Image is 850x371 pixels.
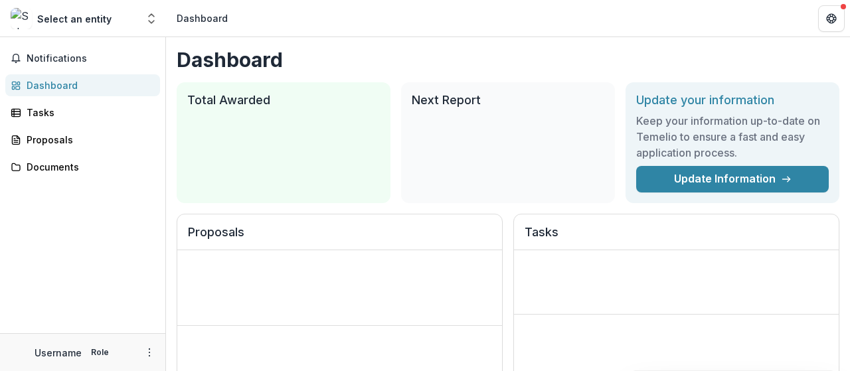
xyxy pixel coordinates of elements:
[5,102,160,123] a: Tasks
[27,78,149,92] div: Dashboard
[35,346,82,360] p: Username
[177,48,839,72] h1: Dashboard
[87,346,113,358] p: Role
[141,344,157,360] button: More
[5,48,160,69] button: Notifications
[37,12,112,26] div: Select an entity
[636,113,829,161] h3: Keep your information up-to-date on Temelio to ensure a fast and easy application process.
[27,53,155,64] span: Notifications
[177,11,228,25] div: Dashboard
[636,166,829,192] a: Update Information
[636,93,829,108] h2: Update your information
[188,225,491,250] h2: Proposals
[142,5,161,32] button: Open entity switcher
[27,133,149,147] div: Proposals
[5,129,160,151] a: Proposals
[27,160,149,174] div: Documents
[171,9,233,28] nav: breadcrumb
[11,8,32,29] img: Select an entity
[818,5,845,32] button: Get Help
[5,74,160,96] a: Dashboard
[412,93,604,108] h2: Next Report
[187,93,380,108] h2: Total Awarded
[5,156,160,178] a: Documents
[27,106,149,119] div: Tasks
[525,225,828,250] h2: Tasks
